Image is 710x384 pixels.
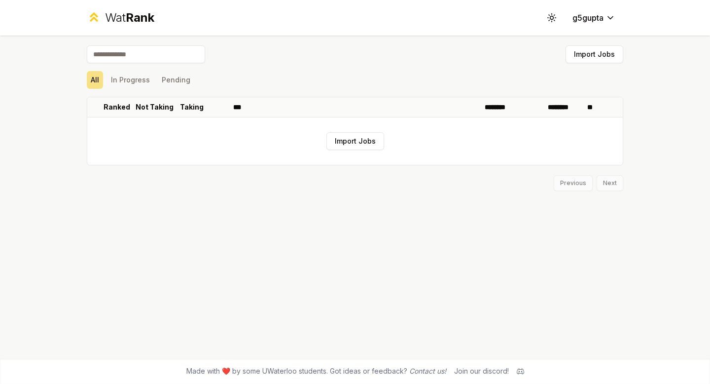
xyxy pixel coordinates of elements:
[87,10,154,26] a: WatRank
[326,132,384,150] button: Import Jobs
[104,102,130,112] p: Ranked
[87,71,103,89] button: All
[572,12,603,24] span: g5gupta
[565,9,623,27] button: g5gupta
[105,10,154,26] div: Wat
[107,71,154,89] button: In Progress
[186,366,446,376] span: Made with ❤️ by some UWaterloo students. Got ideas or feedback?
[126,10,154,25] span: Rank
[454,366,509,376] div: Join our discord!
[180,102,204,112] p: Taking
[409,367,446,375] a: Contact us!
[566,45,623,63] button: Import Jobs
[158,71,194,89] button: Pending
[136,102,174,112] p: Not Taking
